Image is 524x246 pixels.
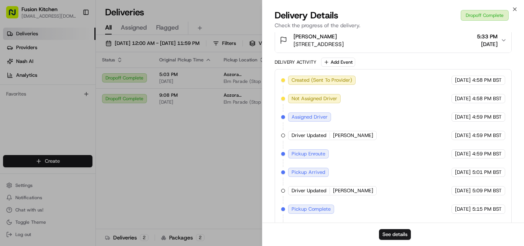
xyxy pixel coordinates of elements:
[333,132,373,139] span: [PERSON_NAME]
[293,40,344,48] span: [STREET_ADDRESS]
[455,132,471,139] span: [DATE]
[472,206,502,213] span: 5:15 PM BST
[477,33,498,40] span: 5:33 PM
[8,112,20,124] img: Dianne Alexi Soriano
[24,119,102,125] span: [PERSON_NAME] [PERSON_NAME]
[333,187,373,194] span: [PERSON_NAME]
[472,169,502,176] span: 5:01 PM BST
[455,77,471,84] span: [DATE]
[35,81,105,87] div: We're available if you need us!
[472,187,502,194] span: 5:09 PM BST
[472,95,502,102] span: 4:58 PM BST
[379,229,411,240] button: See details
[73,172,123,179] span: API Documentation
[103,119,106,125] span: •
[292,187,326,194] span: Driver Updated
[293,33,337,40] span: [PERSON_NAME]
[8,100,51,106] div: Past conversations
[8,132,20,145] img: Klarizel Pensader
[455,150,471,157] span: [DATE]
[5,168,62,182] a: 📗Knowledge Base
[292,150,325,157] span: Pickup Enroute
[455,169,471,176] span: [DATE]
[455,114,471,121] span: [DATE]
[24,140,63,146] span: Klarizel Pensader
[292,132,326,139] span: Driver Updated
[15,140,21,146] img: 1736555255976-a54dd68f-1ca7-489b-9aae-adbdc363a1c4
[65,172,71,178] div: 💻
[455,206,471,213] span: [DATE]
[62,168,126,182] a: 💻API Documentation
[292,169,325,176] span: Pickup Arrived
[8,73,21,87] img: 1736555255976-a54dd68f-1ca7-489b-9aae-adbdc363a1c4
[292,77,352,84] span: Created (Sent To Provider)
[292,206,331,213] span: Pickup Complete
[472,132,502,139] span: 4:59 PM BST
[275,28,511,53] button: [PERSON_NAME][STREET_ADDRESS]5:33 PM[DATE]
[15,172,59,179] span: Knowledge Base
[54,189,93,195] a: Powered byPylon
[69,140,85,146] span: [DATE]
[275,59,316,65] div: Delivery Activity
[119,98,140,107] button: See all
[65,140,68,146] span: •
[472,114,502,121] span: 4:59 PM BST
[15,119,21,125] img: 1736555255976-a54dd68f-1ca7-489b-9aae-adbdc363a1c4
[130,76,140,85] button: Start new chat
[76,189,93,195] span: Pylon
[16,73,30,87] img: 1724597045416-56b7ee45-8013-43a0-a6f9-03cb97ddad50
[455,95,471,102] span: [DATE]
[20,50,127,58] input: Clear
[292,95,337,102] span: Not Assigned Driver
[8,31,140,43] p: Welcome 👋
[455,187,471,194] span: [DATE]
[472,150,502,157] span: 4:59 PM BST
[321,58,355,67] button: Add Event
[472,77,502,84] span: 4:58 PM BST
[8,172,14,178] div: 📗
[477,40,498,48] span: [DATE]
[292,114,328,121] span: Assigned Driver
[107,119,123,125] span: [DATE]
[275,21,512,29] p: Check the progress of the delivery.
[35,73,126,81] div: Start new chat
[8,8,23,23] img: Nash
[275,9,338,21] span: Delivery Details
